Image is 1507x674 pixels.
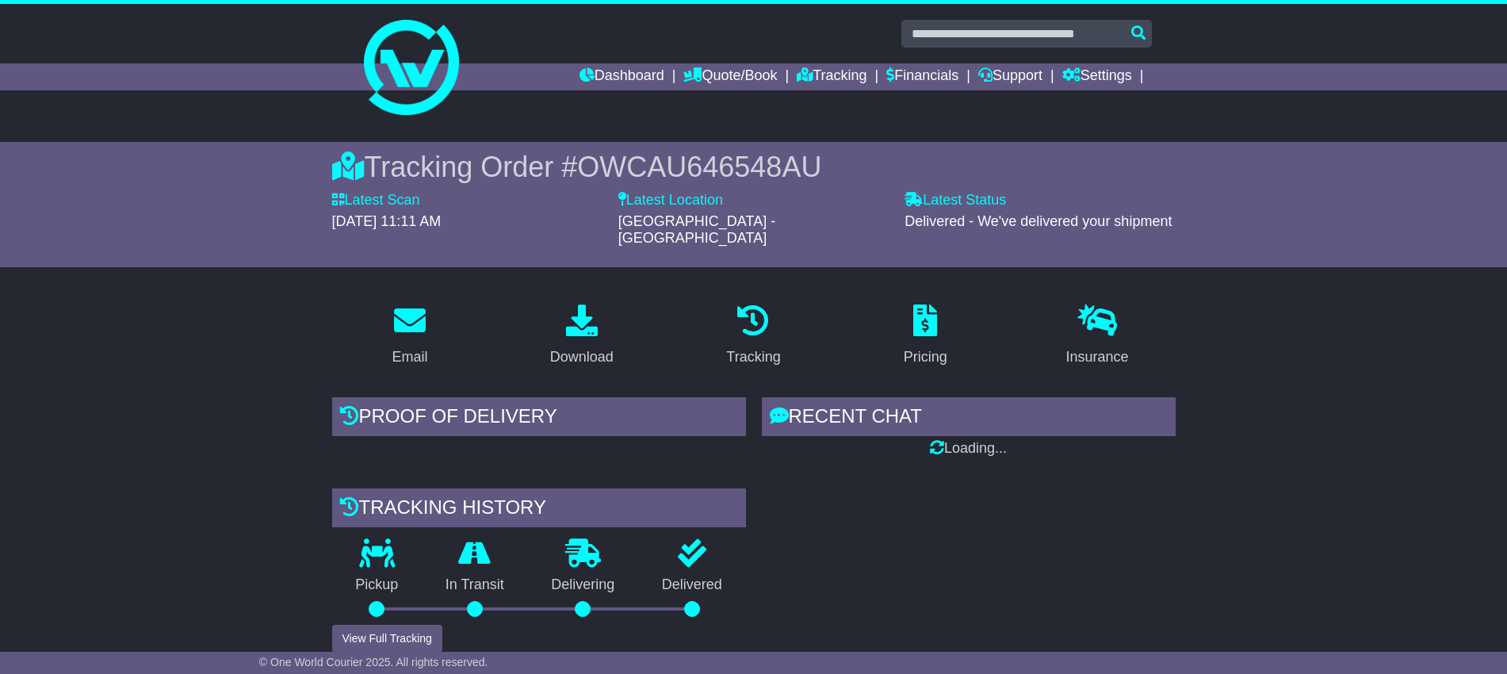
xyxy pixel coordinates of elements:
a: Pricing [893,299,958,373]
a: Financials [886,63,958,90]
p: Delivered [638,576,746,594]
label: Latest Status [905,192,1006,209]
div: Download [550,347,614,368]
a: Email [381,299,438,373]
div: Tracking [726,347,780,368]
div: Proof of Delivery [332,397,746,440]
span: © One World Courier 2025. All rights reserved. [259,656,488,668]
a: Download [540,299,624,373]
p: In Transit [422,576,528,594]
p: Delivering [528,576,639,594]
span: [GEOGRAPHIC_DATA] - [GEOGRAPHIC_DATA] [618,213,775,247]
div: Insurance [1066,347,1129,368]
a: Dashboard [579,63,664,90]
p: Pickup [332,576,423,594]
a: Insurance [1056,299,1139,373]
span: OWCAU646548AU [577,151,821,183]
a: Quote/Book [683,63,777,90]
div: RECENT CHAT [762,397,1176,440]
a: Support [978,63,1042,90]
span: Delivered - We've delivered your shipment [905,213,1172,229]
label: Latest Scan [332,192,420,209]
a: Tracking [716,299,790,373]
a: Tracking [797,63,866,90]
div: Pricing [904,347,947,368]
button: View Full Tracking [332,625,442,653]
div: Loading... [762,440,1176,458]
div: Tracking Order # [332,150,1176,184]
label: Latest Location [618,192,723,209]
div: Tracking history [332,488,746,531]
span: [DATE] 11:11 AM [332,213,442,229]
div: Email [392,347,427,368]
a: Settings [1062,63,1132,90]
